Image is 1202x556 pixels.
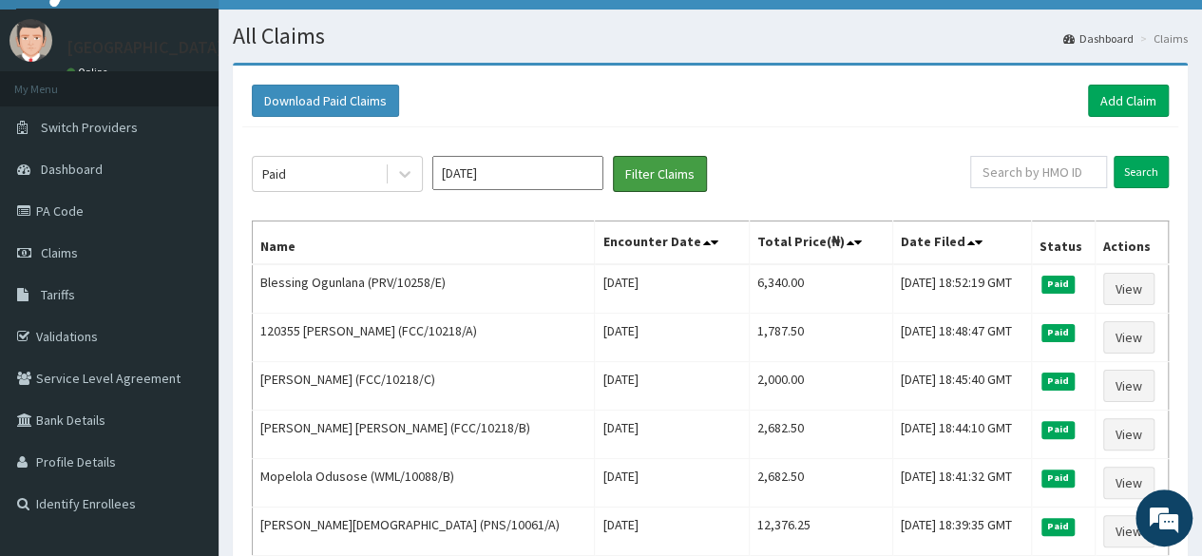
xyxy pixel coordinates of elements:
[750,362,893,411] td: 2,000.00
[750,508,893,556] td: 12,376.25
[253,411,595,459] td: [PERSON_NAME] [PERSON_NAME] (FCC/10218/B)
[750,459,893,508] td: 2,682.50
[970,156,1107,188] input: Search by HMO ID
[1114,156,1169,188] input: Search
[893,221,1031,265] th: Date Filed
[595,411,750,459] td: [DATE]
[595,362,750,411] td: [DATE]
[750,264,893,314] td: 6,340.00
[893,362,1031,411] td: [DATE] 18:45:40 GMT
[35,95,77,143] img: d_794563401_company_1708531726252_794563401
[253,221,595,265] th: Name
[1031,221,1095,265] th: Status
[750,221,893,265] th: Total Price(₦)
[893,411,1031,459] td: [DATE] 18:44:10 GMT
[1095,221,1168,265] th: Actions
[1103,321,1154,354] a: View
[595,221,750,265] th: Encounter Date
[253,314,595,362] td: 120355 [PERSON_NAME] (FCC/10218/A)
[41,286,75,303] span: Tariffs
[41,244,78,261] span: Claims
[1041,276,1076,293] span: Paid
[1103,273,1154,305] a: View
[10,19,52,62] img: User Image
[41,161,103,178] span: Dashboard
[893,459,1031,508] td: [DATE] 18:41:32 GMT
[750,411,893,459] td: 2,682.50
[595,264,750,314] td: [DATE]
[262,164,286,183] div: Paid
[750,314,893,362] td: 1,787.50
[893,314,1031,362] td: [DATE] 18:48:47 GMT
[595,508,750,556] td: [DATE]
[1103,370,1154,402] a: View
[1103,467,1154,499] a: View
[253,362,595,411] td: [PERSON_NAME] (FCC/10218/C)
[1103,515,1154,547] a: View
[10,361,362,428] textarea: Type your message and hit 'Enter'
[252,85,399,117] button: Download Paid Claims
[110,161,262,353] span: We're online!
[312,10,357,55] div: Minimize live chat window
[1041,518,1076,535] span: Paid
[1041,421,1076,438] span: Paid
[233,24,1188,48] h1: All Claims
[253,459,595,508] td: Mopelola Odusose (WML/10088/B)
[893,508,1031,556] td: [DATE] 18:39:35 GMT
[893,264,1031,314] td: [DATE] 18:52:19 GMT
[1041,373,1076,390] span: Paid
[1041,470,1076,487] span: Paid
[253,264,595,314] td: Blessing Ogunlana (PRV/10258/E)
[1041,324,1076,341] span: Paid
[1063,30,1134,47] a: Dashboard
[99,106,319,131] div: Chat with us now
[1103,418,1154,451] a: View
[67,39,223,56] p: [GEOGRAPHIC_DATA]
[1135,30,1188,47] li: Claims
[1088,85,1169,117] a: Add Claim
[253,508,595,556] td: [PERSON_NAME][DEMOGRAPHIC_DATA] (PNS/10061/A)
[613,156,707,192] button: Filter Claims
[41,119,138,136] span: Switch Providers
[595,314,750,362] td: [DATE]
[595,459,750,508] td: [DATE]
[432,156,603,190] input: Select Month and Year
[67,66,112,79] a: Online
